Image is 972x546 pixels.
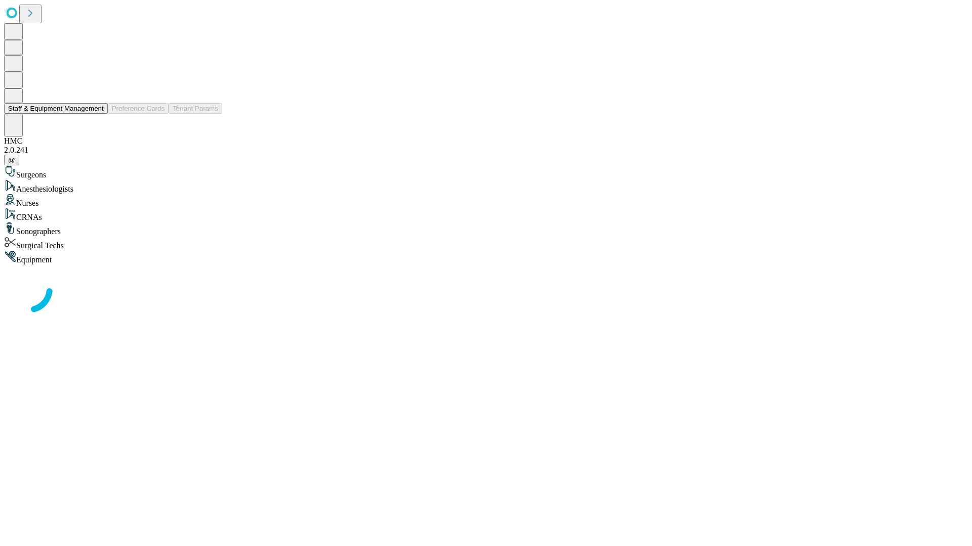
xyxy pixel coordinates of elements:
[8,156,15,164] span: @
[4,194,968,208] div: Nurses
[4,208,968,222] div: CRNAs
[4,103,108,114] button: Staff & Equipment Management
[108,103,169,114] button: Preference Cards
[4,155,19,165] button: @
[4,165,968,179] div: Surgeons
[4,222,968,236] div: Sonographers
[4,146,968,155] div: 2.0.241
[169,103,222,114] button: Tenant Params
[4,250,968,264] div: Equipment
[4,136,968,146] div: HMC
[4,236,968,250] div: Surgical Techs
[4,179,968,194] div: Anesthesiologists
